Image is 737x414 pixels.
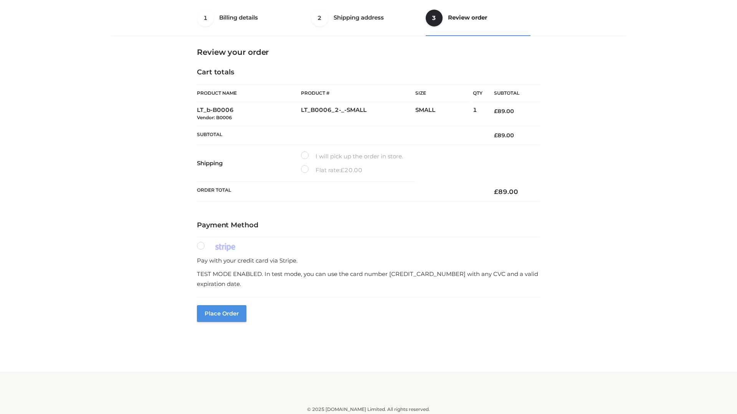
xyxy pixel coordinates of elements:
button: Place order [197,305,246,322]
th: Order Total [197,182,483,202]
div: © 2025 [DOMAIN_NAME] Limited. All rights reserved. [114,406,623,413]
label: Flat rate: [301,165,362,175]
bdi: 89.00 [494,188,518,195]
th: Qty [473,84,483,102]
span: £ [494,108,497,115]
p: TEST MODE ENABLED. In test mode, you can use the card number [CREDIT_CARD_NUMBER] with any CVC an... [197,269,540,289]
th: Subtotal [197,126,483,145]
span: £ [494,132,497,139]
span: £ [494,188,498,195]
span: £ [340,166,344,174]
td: LT_B0006_2-_-SMALL [301,102,415,126]
h4: Payment Method [197,221,540,230]
label: I will pick up the order in store. [301,151,403,161]
bdi: 89.00 [494,132,514,139]
td: 1 [473,102,483,126]
h3: Review your order [197,48,540,57]
th: Size [415,85,469,102]
h4: Cart totals [197,68,540,77]
td: SMALL [415,102,473,126]
th: Subtotal [483,85,540,102]
th: Shipping [197,145,301,182]
p: Pay with your credit card via Stripe. [197,256,540,266]
bdi: 89.00 [494,108,514,115]
th: Product # [301,84,415,102]
td: LT_b-B0006 [197,102,301,126]
th: Product Name [197,84,301,102]
bdi: 20.00 [340,166,362,174]
small: Vendor: B0006 [197,115,232,120]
